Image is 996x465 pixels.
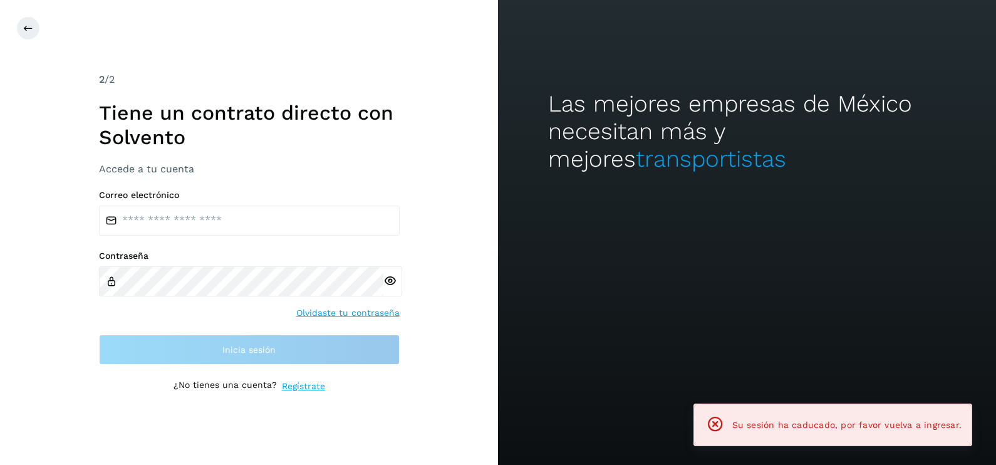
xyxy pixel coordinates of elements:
[222,345,276,354] span: Inicia sesión
[99,163,400,175] h3: Accede a tu cuenta
[99,72,400,87] div: /2
[99,190,400,201] label: Correo electrónico
[636,145,786,172] span: transportistas
[99,101,400,149] h1: Tiene un contrato directo con Solvento
[282,380,325,393] a: Regístrate
[296,306,400,320] a: Olvidaste tu contraseña
[548,90,947,174] h2: Las mejores empresas de México necesitan más y mejores
[732,420,962,430] span: Su sesión ha caducado, por favor vuelva a ingresar.
[99,73,105,85] span: 2
[99,251,400,261] label: Contraseña
[99,335,400,365] button: Inicia sesión
[174,380,277,393] p: ¿No tienes una cuenta?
